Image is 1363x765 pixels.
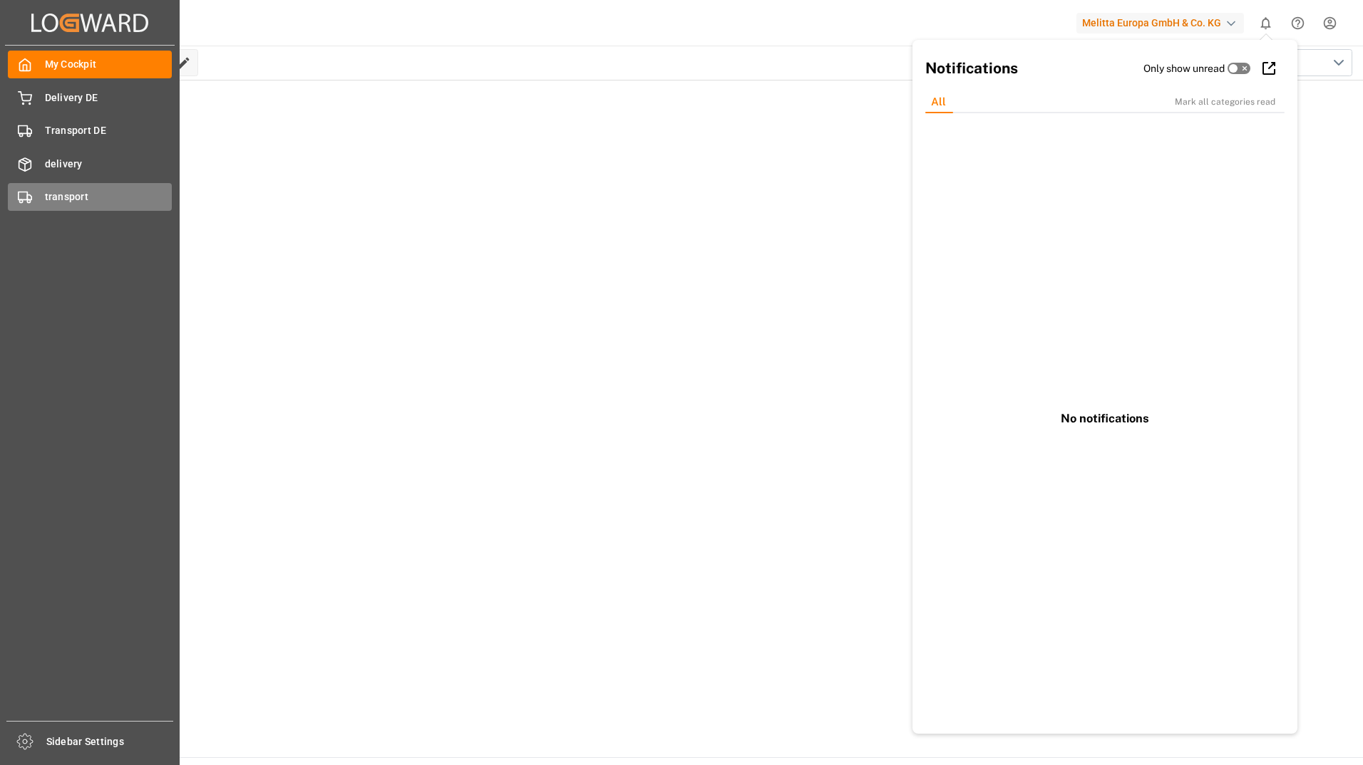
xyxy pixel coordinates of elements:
[45,189,173,204] span: transport
[8,83,172,111] a: Delivery DE
[45,157,173,172] span: delivery
[1076,9,1250,36] button: Melitta Europa GmbH & Co. KG
[1143,61,1225,76] label: Only show unread
[1076,13,1244,33] div: Melitta Europa GmbH & Co. KG
[8,117,172,145] a: Transport DE
[920,91,957,113] div: All
[8,51,172,78] a: My Cockpit
[8,183,172,211] a: transport
[45,123,173,138] span: Transport DE
[45,90,173,105] span: Delivery DE
[1175,95,1290,108] div: Mark all categories read
[45,57,173,72] span: My Cockpit
[8,150,172,177] a: delivery
[46,734,174,749] span: Sidebar Settings
[1250,7,1282,39] button: show 0 new notifications
[1061,410,1149,427] h3: No notifications
[1282,7,1314,39] button: Help Center
[925,57,1143,80] h2: Notifications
